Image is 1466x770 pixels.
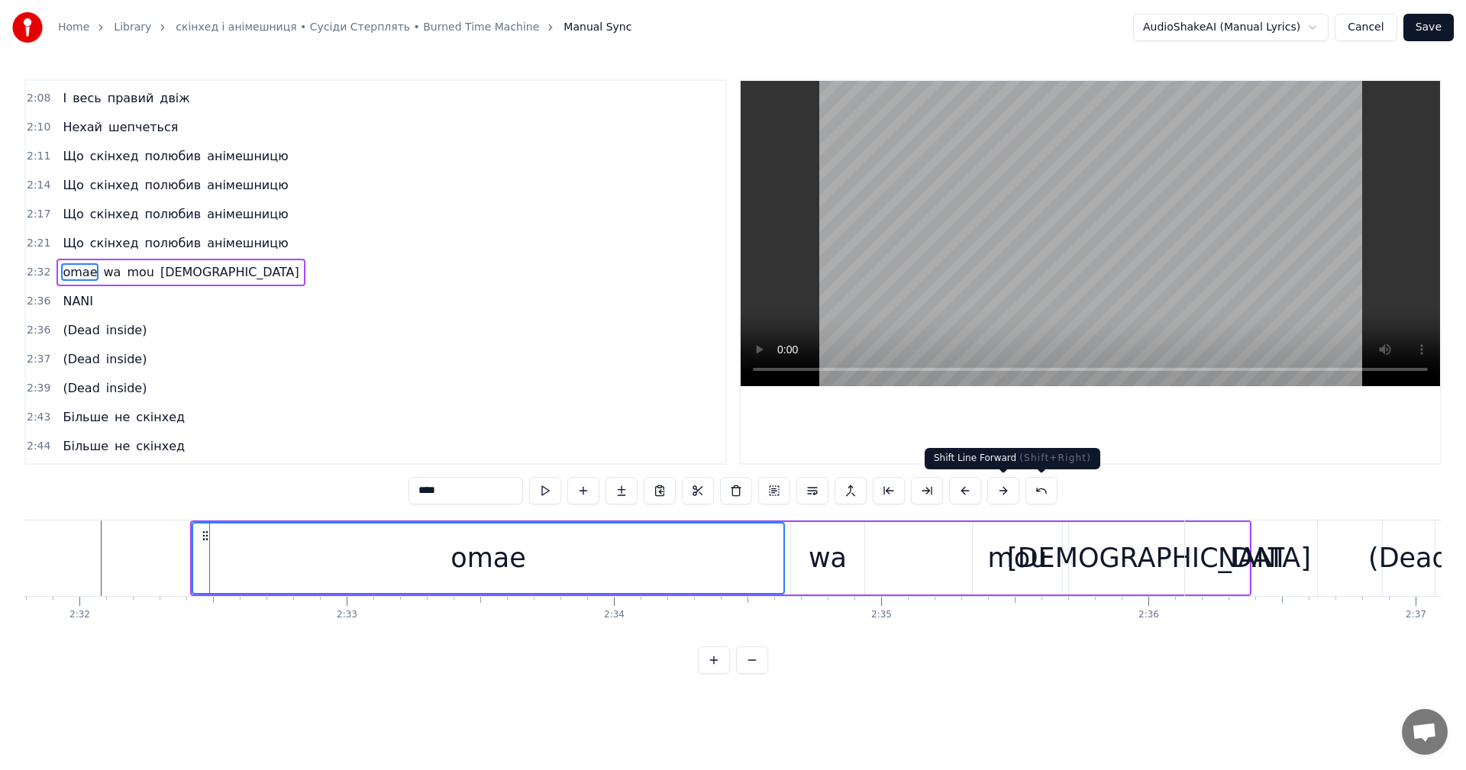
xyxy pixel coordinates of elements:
[105,379,149,397] span: inside)
[61,234,85,252] span: Що
[105,321,149,339] span: inside)
[12,12,43,43] img: youka
[114,20,151,35] a: Library
[61,292,95,310] span: NANI
[1000,448,1090,469] div: Undo
[89,205,140,223] span: скінхед
[604,609,625,621] div: 2:34
[105,350,149,368] span: inside)
[134,408,186,426] span: скінхед
[113,437,131,455] span: не
[58,20,631,35] nav: breadcrumb
[69,609,90,621] div: 2:32
[134,437,186,455] span: скінхед
[1335,14,1397,41] button: Cancel
[988,538,1048,578] div: mou
[1019,453,1091,463] span: ( Shift+Right )
[61,321,101,339] span: (Dead
[89,147,140,165] span: скінхед
[27,120,50,135] span: 2:10
[27,410,50,425] span: 2:43
[27,381,50,396] span: 2:39
[563,20,631,35] span: Manual Sync
[158,89,191,107] span: двіж
[27,178,50,193] span: 2:14
[102,263,122,281] span: wa
[61,350,101,368] span: (Dead
[159,263,301,281] span: [DEMOGRAPHIC_DATA]
[27,439,50,454] span: 2:44
[89,234,140,252] span: скінхед
[27,207,50,222] span: 2:17
[125,263,156,281] span: mou
[205,176,289,194] span: анімешницю
[27,265,50,280] span: 2:32
[27,294,50,309] span: 2:36
[925,448,1100,469] div: Shift Line Forward
[61,147,85,165] span: Що
[61,263,98,281] span: omae
[27,323,50,338] span: 2:36
[1218,538,1284,578] div: NANI
[107,118,179,136] span: шепчеться
[1007,538,1311,578] div: [DEMOGRAPHIC_DATA]
[61,176,85,194] span: Що
[450,538,526,578] div: omae
[176,20,539,35] a: скінхед і анімешниця • Сусіди Стерплять • Burned Time Machine
[89,176,140,194] span: скінхед
[106,89,156,107] span: правий
[1138,609,1159,621] div: 2:36
[27,149,50,164] span: 2:11
[61,408,110,426] span: Більше
[61,89,68,107] span: І
[61,437,110,455] span: Більше
[205,205,289,223] span: анімешницю
[61,205,85,223] span: Що
[58,20,89,35] a: Home
[205,147,289,165] span: анімешницю
[144,176,203,194] span: полюбив
[27,91,50,106] span: 2:08
[27,236,50,251] span: 2:21
[1403,14,1454,41] button: Save
[113,408,131,426] span: не
[71,89,103,107] span: весь
[337,609,357,621] div: 2:33
[144,147,203,165] span: полюбив
[1406,609,1426,621] div: 2:37
[205,234,289,252] span: анімешницю
[27,352,50,367] span: 2:37
[144,205,203,223] span: полюбив
[1402,709,1448,755] div: Відкритий чат
[61,118,104,136] span: Нехай
[1368,538,1449,578] div: (Dead
[144,234,203,252] span: полюбив
[871,609,892,621] div: 2:35
[809,538,847,578] div: wa
[61,379,101,397] span: (Dead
